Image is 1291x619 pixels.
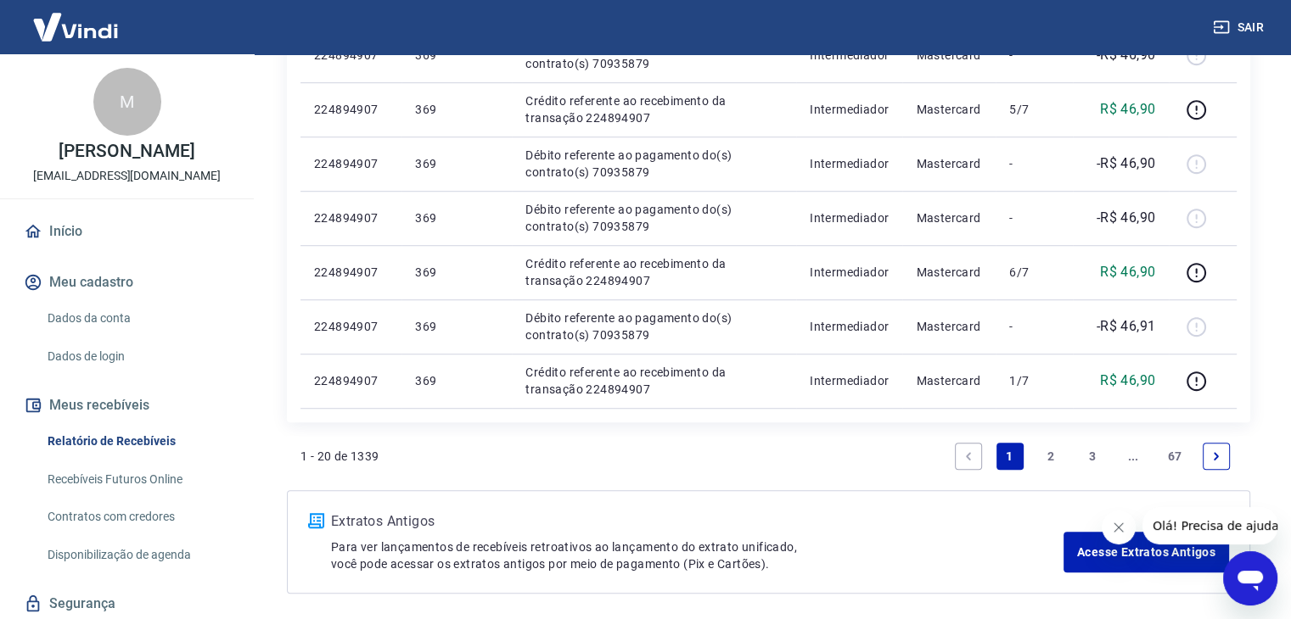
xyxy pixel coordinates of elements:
[1210,12,1271,43] button: Sair
[1009,155,1059,172] p: -
[314,318,388,335] p: 224894907
[1009,318,1059,335] p: -
[1100,262,1155,282] p: R$ 46,90
[1100,371,1155,391] p: R$ 46,90
[41,462,233,497] a: Recebíveis Futuros Online
[415,264,498,281] p: 369
[810,372,889,389] p: Intermediador
[1161,443,1189,470] a: Page 67
[1097,45,1156,65] p: -R$ 46,90
[1097,316,1156,337] p: -R$ 46,91
[415,47,498,64] p: 369
[33,167,221,185] p: [EMAIL_ADDRESS][DOMAIN_NAME]
[1009,264,1059,281] p: 6/7
[1079,443,1106,470] a: Page 3
[1009,209,1059,226] p: -
[1120,443,1147,470] a: Jump forward
[314,101,388,118] p: 224894907
[41,424,233,459] a: Relatório de Recebíveis
[525,255,783,289] p: Crédito referente ao recebimento da transação 224894907
[331,538,1064,572] p: Para ver lançamentos de recebíveis retroativos ao lançamento do extrato unificado, você pode aces...
[308,513,324,528] img: ícone
[810,318,889,335] p: Intermediador
[41,499,233,534] a: Contratos com credores
[1097,208,1156,228] p: -R$ 46,90
[93,68,161,136] div: M
[1009,101,1059,118] p: 5/7
[41,301,233,336] a: Dados da conta
[525,309,783,343] p: Débito referente ao pagamento do(s) contrato(s) 70935879
[59,142,194,160] p: [PERSON_NAME]
[1203,443,1230,470] a: Next page
[916,318,982,335] p: Mastercard
[314,155,388,172] p: 224894907
[10,12,143,25] span: Olá! Precisa de ajuda?
[1100,99,1155,120] p: R$ 46,90
[300,448,379,465] p: 1 - 20 de 1339
[916,209,982,226] p: Mastercard
[525,364,783,398] p: Crédito referente ao recebimento da transação 224894907
[415,372,498,389] p: 369
[916,155,982,172] p: Mastercard
[810,101,889,118] p: Intermediador
[525,92,783,126] p: Crédito referente ao recebimento da transação 224894907
[1009,47,1059,64] p: -
[314,209,388,226] p: 224894907
[314,372,388,389] p: 224894907
[916,372,982,389] p: Mastercard
[415,155,498,172] p: 369
[1102,510,1136,544] iframe: Fechar mensagem
[1223,551,1277,605] iframe: Botão para abrir a janela de mensagens
[314,47,388,64] p: 224894907
[415,101,498,118] p: 369
[525,201,783,235] p: Débito referente ao pagamento do(s) contrato(s) 70935879
[331,511,1064,532] p: Extratos Antigos
[20,264,233,301] button: Meu cadastro
[916,101,982,118] p: Mastercard
[1142,507,1277,544] iframe: Mensagem da empresa
[1009,372,1059,389] p: 1/7
[916,47,982,64] p: Mastercard
[1037,443,1064,470] a: Page 2
[525,147,783,181] p: Débito referente ao pagamento do(s) contrato(s) 70935879
[314,264,388,281] p: 224894907
[810,209,889,226] p: Intermediador
[41,339,233,374] a: Dados de login
[415,209,498,226] p: 369
[955,443,982,470] a: Previous page
[1097,153,1156,174] p: -R$ 46,90
[415,318,498,335] p: 369
[810,47,889,64] p: Intermediador
[916,264,982,281] p: Mastercard
[41,538,233,572] a: Disponibilização de agenda
[810,264,889,281] p: Intermediador
[810,155,889,172] p: Intermediador
[996,443,1024,470] a: Page 1 is your current page
[20,213,233,250] a: Início
[948,436,1237,477] ul: Pagination
[20,1,131,53] img: Vindi
[1064,532,1229,572] a: Acesse Extratos Antigos
[20,387,233,424] button: Meus recebíveis
[525,38,783,72] p: Débito referente ao pagamento do(s) contrato(s) 70935879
